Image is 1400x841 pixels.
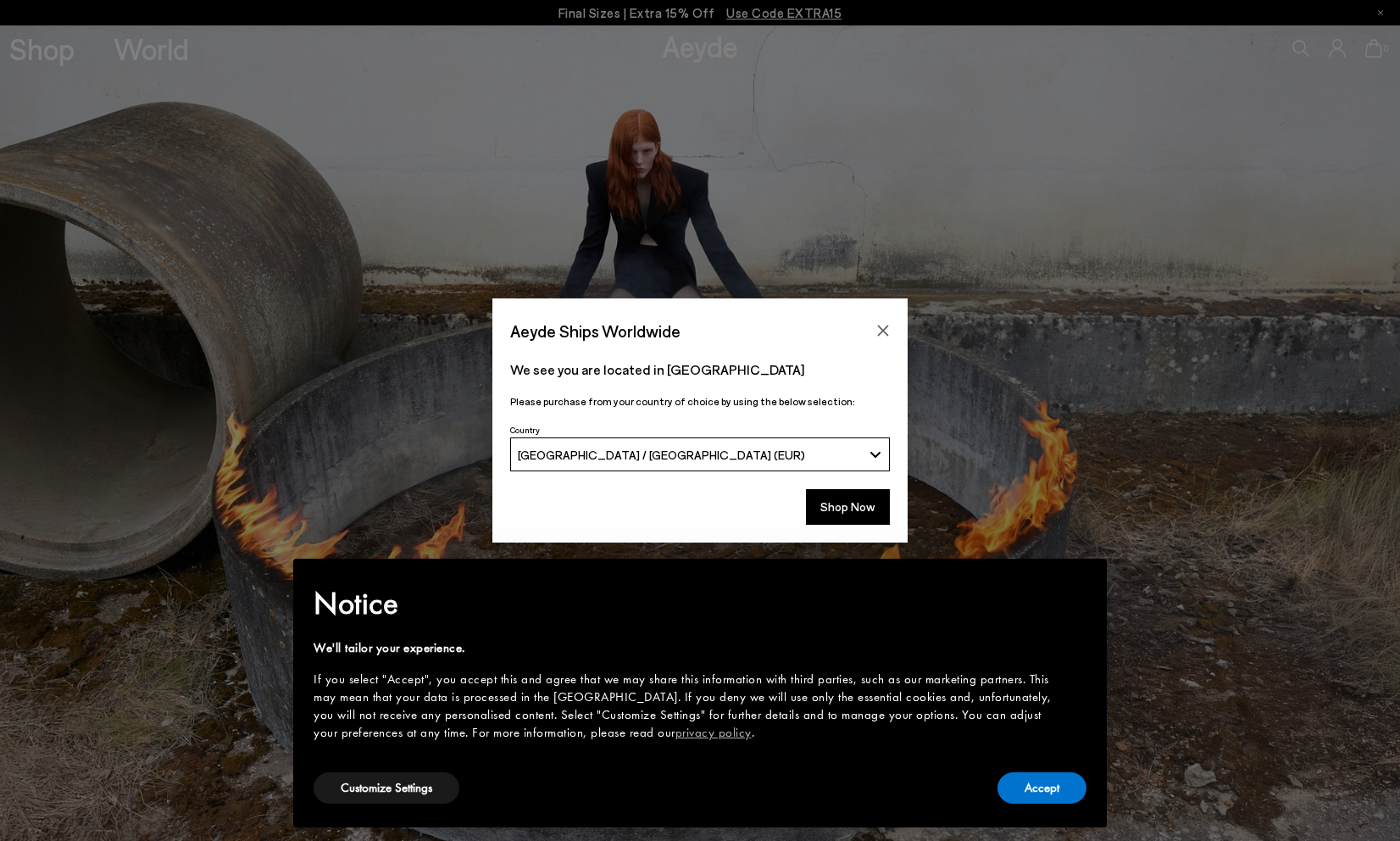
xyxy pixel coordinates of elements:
span: Aeyde Ships Worldwide [510,316,681,346]
span: [GEOGRAPHIC_DATA] / [GEOGRAPHIC_DATA] (EUR) [518,448,805,462]
p: Please purchase from your country of choice by using the below selection: [510,393,890,409]
button: Accept [997,772,1086,804]
a: privacy policy [675,724,752,741]
button: Close [870,318,896,343]
button: Close this notice [1059,564,1100,604]
span: Country [510,425,540,435]
h2: Notice [314,582,1059,626]
p: We see you are located in [GEOGRAPHIC_DATA] [510,359,890,380]
div: We'll tailor your experience. [314,639,1059,657]
button: Customize Settings [314,772,459,804]
span: × [1075,571,1086,597]
button: Shop Now [806,489,890,525]
div: If you select "Accept", you accept this and agree that we may share this information with third p... [314,671,1059,742]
